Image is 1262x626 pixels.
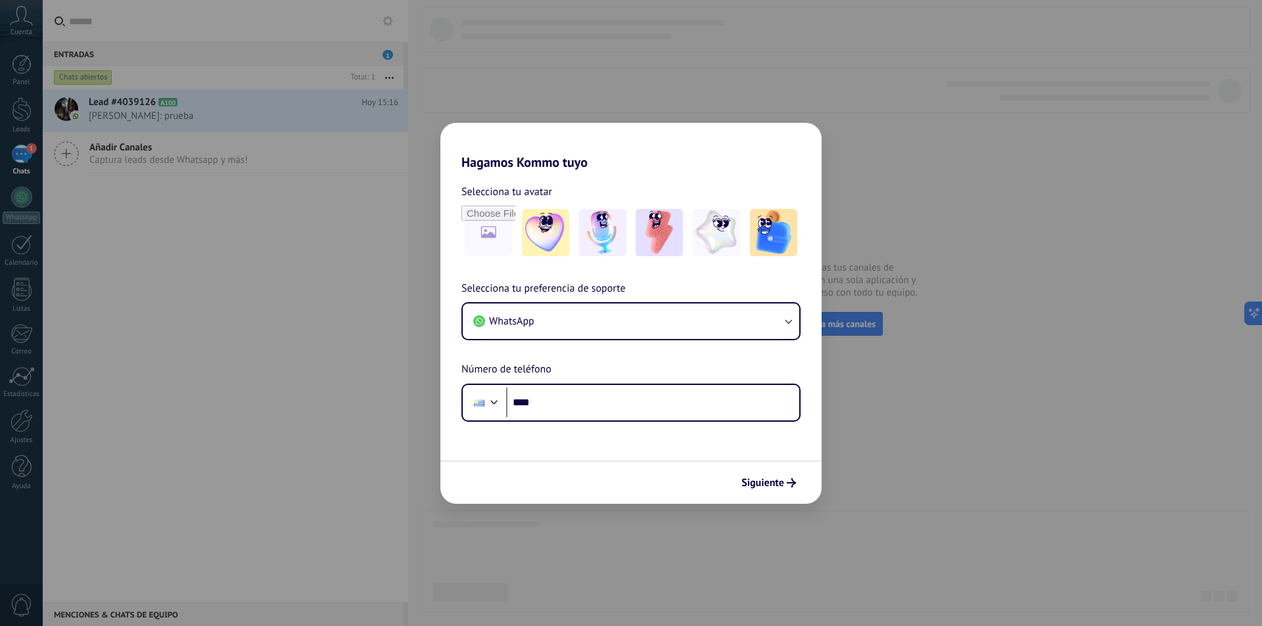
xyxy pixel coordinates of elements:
[636,209,683,256] img: -3.jpeg
[463,303,799,339] button: WhatsApp
[579,209,626,256] img: -2.jpeg
[741,478,784,487] span: Siguiente
[693,209,740,256] img: -4.jpeg
[522,209,569,256] img: -1.jpeg
[467,389,492,416] div: Uruguay: + 598
[750,209,797,256] img: -5.jpeg
[736,472,802,494] button: Siguiente
[440,123,822,170] h2: Hagamos Kommo tuyo
[461,280,626,298] span: Selecciona tu preferencia de soporte
[489,315,534,328] span: WhatsApp
[461,361,551,378] span: Número de teléfono
[461,183,552,200] span: Selecciona tu avatar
